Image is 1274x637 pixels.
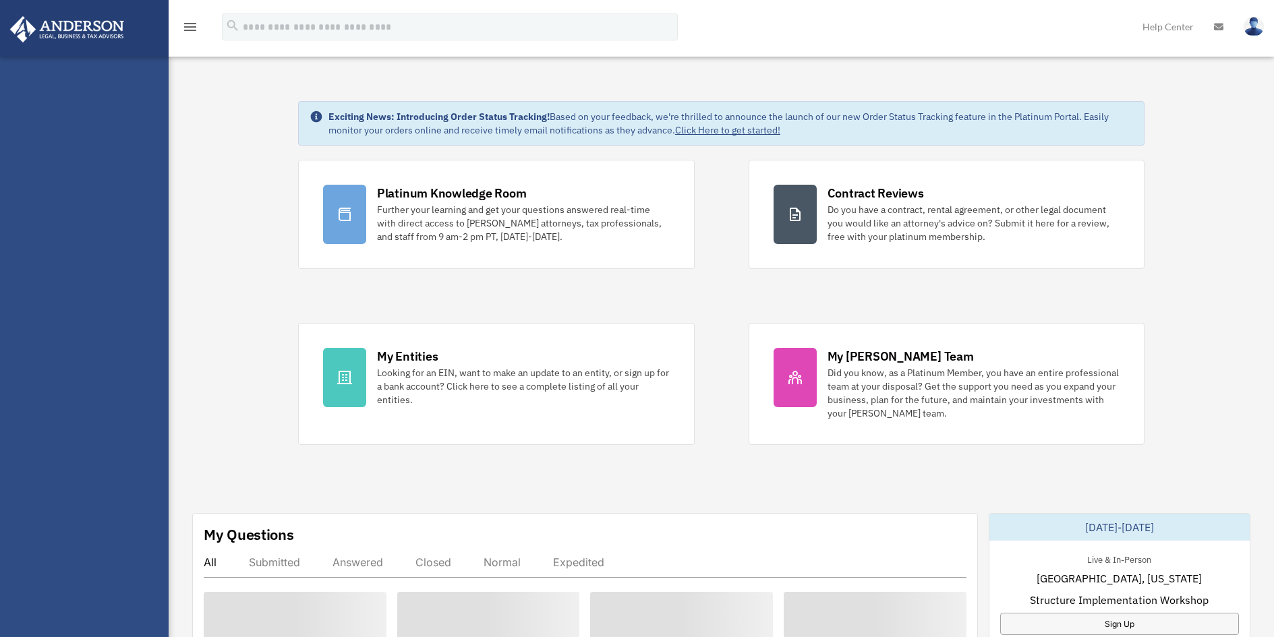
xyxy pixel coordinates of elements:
a: menu [182,24,198,35]
img: User Pic [1244,17,1264,36]
i: menu [182,19,198,35]
div: Normal [484,555,521,569]
div: Contract Reviews [828,185,924,202]
div: My Entities [377,348,438,365]
div: Did you know, as a Platinum Member, you have an entire professional team at your disposal? Get th... [828,366,1120,420]
div: Looking for an EIN, want to make an update to an entity, or sign up for a bank account? Click her... [377,366,670,406]
div: Closed [415,555,451,569]
div: Do you have a contract, rental agreement, or other legal document you would like an attorney's ad... [828,203,1120,243]
div: My Questions [204,524,294,545]
div: Platinum Knowledge Room [377,185,527,202]
div: Expedited [553,555,604,569]
div: Answered [332,555,383,569]
div: [DATE]-[DATE] [989,514,1250,541]
div: Further your learning and get your questions answered real-time with direct access to [PERSON_NAM... [377,203,670,243]
div: Live & In-Person [1076,551,1162,566]
span: [GEOGRAPHIC_DATA], [US_STATE] [1037,570,1202,586]
div: All [204,555,216,569]
a: Contract Reviews Do you have a contract, rental agreement, or other legal document you would like... [749,160,1145,269]
a: My Entities Looking for an EIN, want to make an update to an entity, or sign up for a bank accoun... [298,323,695,445]
a: Sign Up [1000,613,1239,635]
span: Structure Implementation Workshop [1030,592,1209,608]
div: Based on your feedback, we're thrilled to announce the launch of our new Order Status Tracking fe... [328,110,1133,137]
a: My [PERSON_NAME] Team Did you know, as a Platinum Member, you have an entire professional team at... [749,323,1145,445]
a: Platinum Knowledge Room Further your learning and get your questions answered real-time with dire... [298,160,695,269]
a: Click Here to get started! [675,124,780,136]
div: Submitted [249,555,300,569]
img: Anderson Advisors Platinum Portal [6,16,128,42]
strong: Exciting News: Introducing Order Status Tracking! [328,111,550,123]
i: search [225,18,240,33]
div: My [PERSON_NAME] Team [828,348,974,365]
